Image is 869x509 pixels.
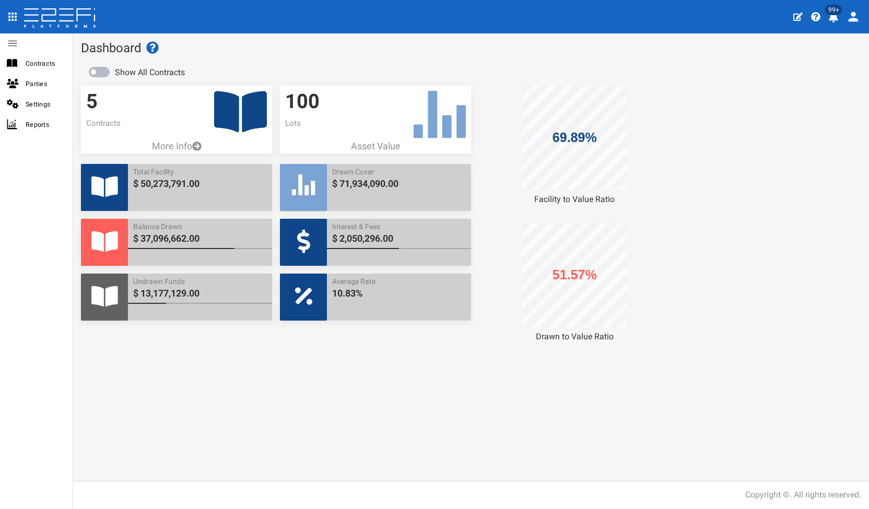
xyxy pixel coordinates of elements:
[133,177,267,191] span: $ 50,273,791.00
[81,139,272,153] a: More Info
[332,167,466,177] span: Drawn Cover
[332,232,466,245] span: $ 2,050,296.00
[285,91,466,113] h3: 100
[332,287,466,300] span: 10.83%
[479,194,670,206] div: Facility to Value Ratio
[332,276,466,287] span: Average Rate
[133,232,267,245] span: $ 37,096,662.00
[133,287,267,300] span: $ 13,177,129.00
[26,119,64,131] span: Reports
[133,276,267,287] span: Undrawn Funds
[332,177,466,191] span: $ 71,934,090.00
[26,57,64,69] span: Contracts
[280,139,471,153] p: Asset Value
[332,221,466,232] span: Interest & Fees
[133,221,267,232] span: Balance Drawn
[745,489,861,501] div: Copyright ©. All rights reserved.
[479,331,670,343] div: Drawn to Value Ratio
[81,41,861,55] h1: Dashboard
[26,98,64,110] span: Settings
[115,67,185,79] label: Show All Contracts
[285,118,466,129] p: Lots
[26,78,64,90] span: Parties
[86,118,267,129] p: Contracts
[133,167,267,177] span: Total Facility
[86,91,267,113] h3: 5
